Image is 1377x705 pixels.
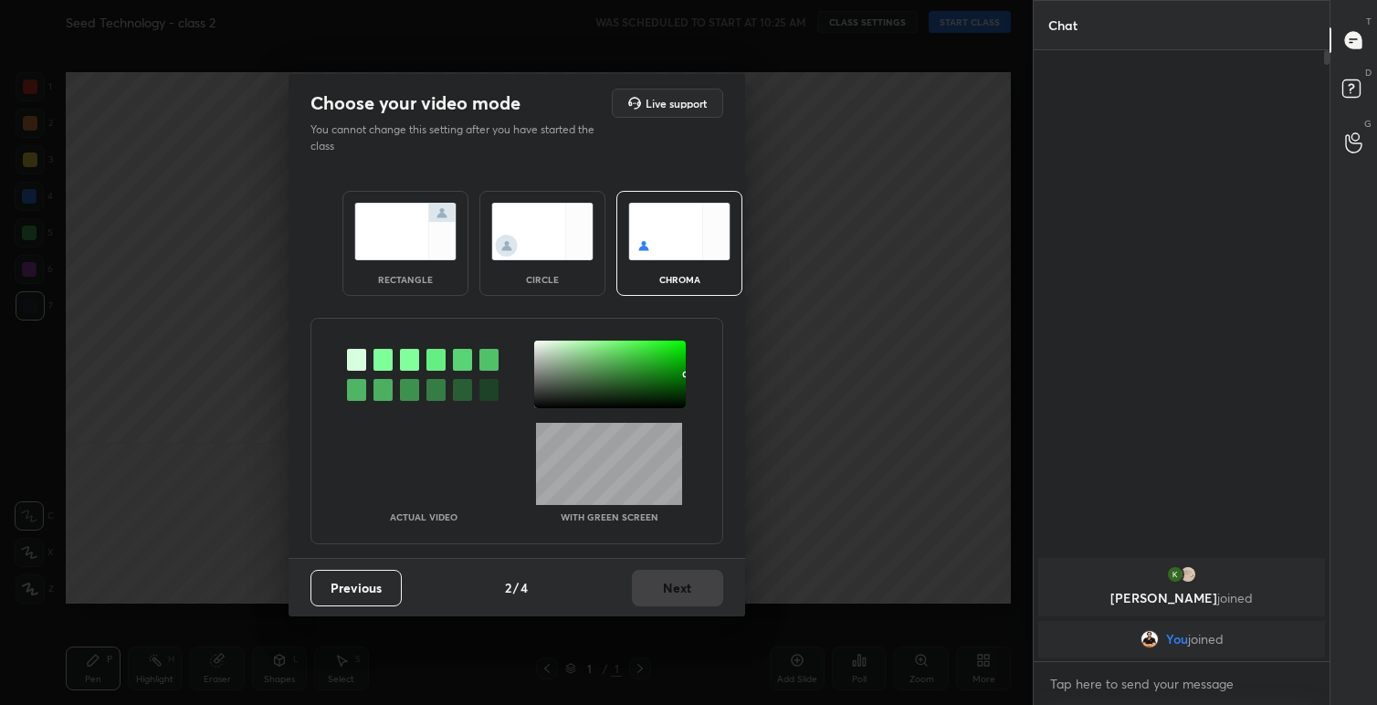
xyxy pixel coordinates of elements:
span: You [1166,632,1188,647]
div: grid [1034,554,1330,661]
h5: Live support [646,98,707,109]
p: You cannot change this setting after you have started the class [310,121,606,154]
button: Previous [310,570,402,606]
span: joined [1188,632,1224,647]
h4: 2 [505,578,511,597]
p: D [1365,66,1372,79]
img: chromaScreenIcon.c19ab0a0.svg [628,203,731,260]
img: normalScreenIcon.ae25ed63.svg [354,203,457,260]
span: joined [1217,589,1253,606]
img: 4530a90ecd7a4b0ba45f9be8ec211da2.jpg [1179,565,1197,584]
p: [PERSON_NAME] [1049,591,1314,605]
div: chroma [643,275,716,284]
h2: Choose your video mode [310,91,520,115]
p: T [1366,15,1372,28]
h4: 4 [520,578,528,597]
img: 68828f2a410943e2a6c0e86478c47eba.jpg [1140,630,1159,648]
p: G [1364,117,1372,131]
h4: / [513,578,519,597]
div: circle [506,275,579,284]
div: rectangle [369,275,442,284]
p: Actual Video [390,512,457,521]
img: circleScreenIcon.acc0effb.svg [491,203,594,260]
img: 860a0284f28542978e03d07e16b79eef.36559193_3 [1166,565,1184,584]
p: Chat [1034,1,1092,49]
p: With green screen [561,512,658,521]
